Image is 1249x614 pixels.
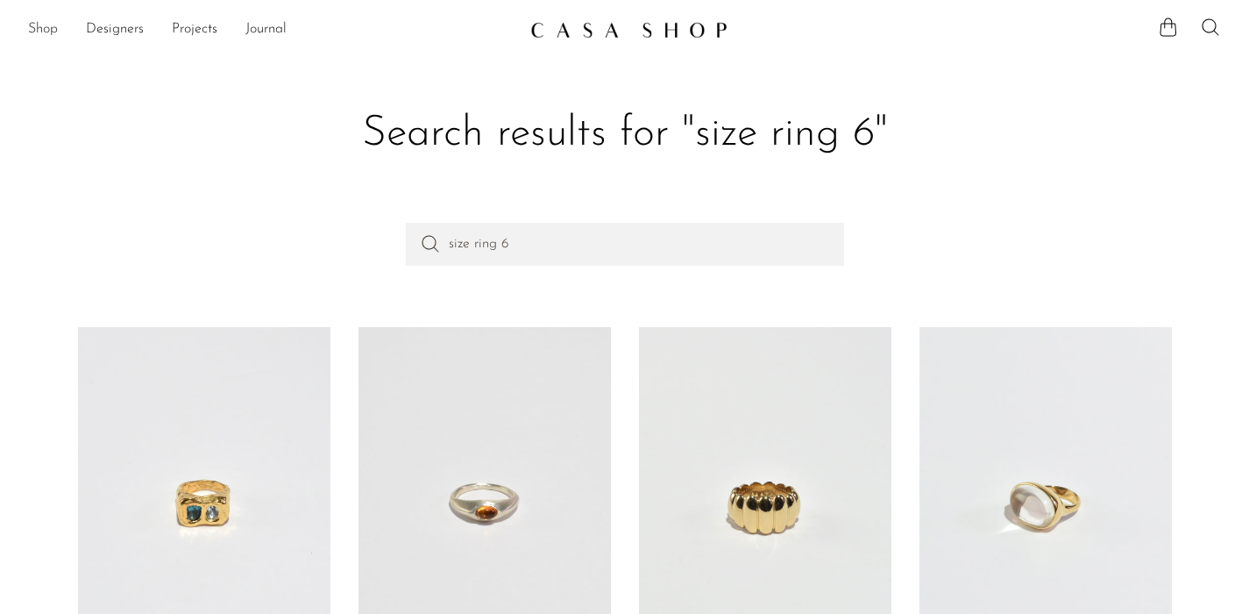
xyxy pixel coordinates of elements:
[92,107,1158,161] h1: Search results for "size ring 6"
[28,15,516,45] ul: NEW HEADER MENU
[28,18,58,41] a: Shop
[172,18,217,41] a: Projects
[28,15,516,45] nav: Desktop navigation
[245,18,287,41] a: Journal
[406,223,844,265] input: Perform a search
[86,18,144,41] a: Designers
